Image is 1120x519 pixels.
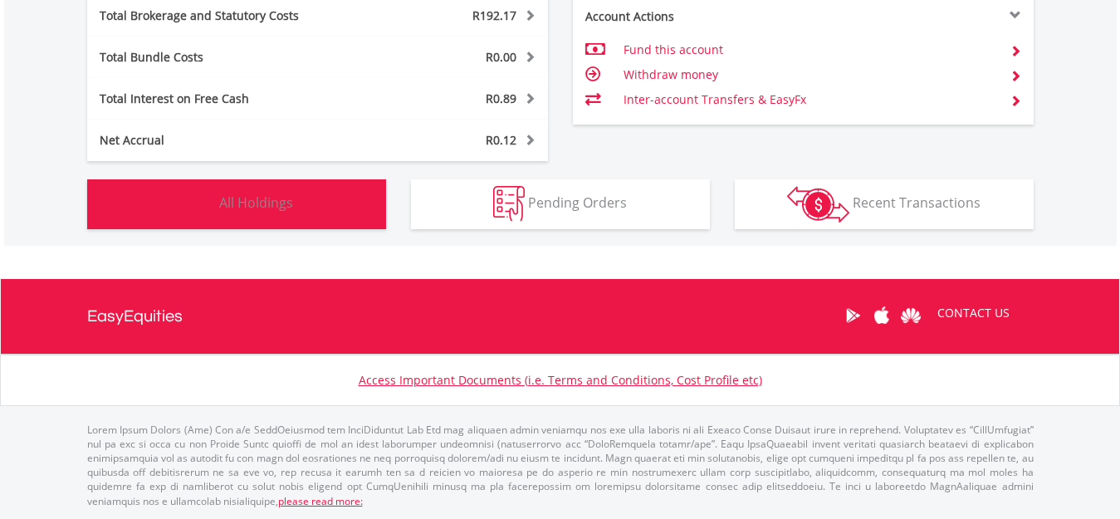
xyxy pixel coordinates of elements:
[868,290,897,341] a: Apple
[486,49,516,65] span: R0.00
[528,193,627,212] span: Pending Orders
[573,8,804,25] div: Account Actions
[278,494,363,508] a: please read more:
[624,87,996,112] td: Inter-account Transfers & EasyFx
[486,132,516,148] span: R0.12
[219,193,293,212] span: All Holdings
[180,186,216,222] img: holdings-wht.png
[839,290,868,341] a: Google Play
[926,290,1021,336] a: CONTACT US
[87,423,1034,508] p: Lorem Ipsum Dolors (Ame) Con a/e SeddOeiusmod tem InciDiduntut Lab Etd mag aliquaen admin veniamq...
[472,7,516,23] span: R192.17
[486,91,516,106] span: R0.89
[787,186,849,223] img: transactions-zar-wht.png
[624,37,996,62] td: Fund this account
[87,49,356,66] div: Total Bundle Costs
[359,372,762,388] a: Access Important Documents (i.e. Terms and Conditions, Cost Profile etc)
[897,290,926,341] a: Huawei
[87,132,356,149] div: Net Accrual
[853,193,981,212] span: Recent Transactions
[87,91,356,107] div: Total Interest on Free Cash
[735,179,1034,229] button: Recent Transactions
[493,186,525,222] img: pending_instructions-wht.png
[87,279,183,354] a: EasyEquities
[87,7,356,24] div: Total Brokerage and Statutory Costs
[87,179,386,229] button: All Holdings
[411,179,710,229] button: Pending Orders
[624,62,996,87] td: Withdraw money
